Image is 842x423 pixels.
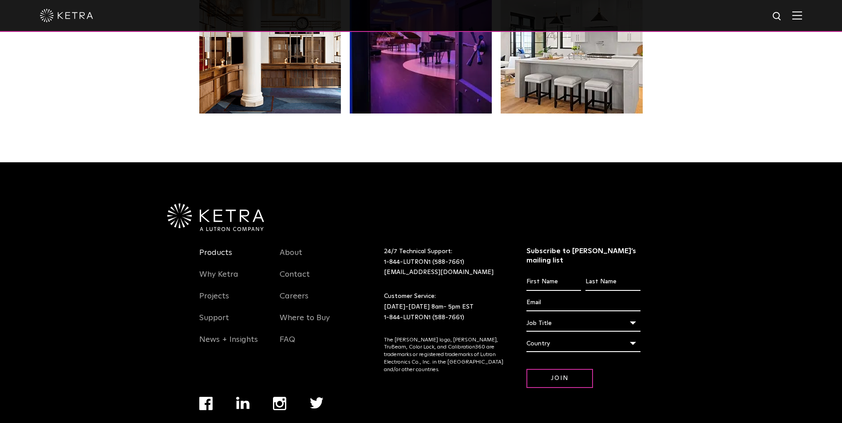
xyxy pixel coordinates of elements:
[199,270,238,290] a: Why Ketra
[384,291,504,323] p: Customer Service: [DATE]-[DATE] 8am- 5pm EST
[167,204,264,231] img: Ketra-aLutronCo_White_RGB
[384,337,504,374] p: The [PERSON_NAME] logo, [PERSON_NAME], TruBeam, Color Lock, and Calibration360 are trademarks or ...
[384,314,464,321] a: 1-844-LUTRON1 (588-7661)
[199,397,213,410] img: facebook
[280,270,310,290] a: Contact
[792,11,802,20] img: Hamburger%20Nav.svg
[273,397,286,410] img: instagram
[526,369,593,388] input: Join
[384,269,494,275] a: [EMAIL_ADDRESS][DOMAIN_NAME]
[236,397,250,409] img: linkedin
[526,294,640,311] input: Email
[280,248,302,268] a: About
[199,313,229,333] a: Support
[199,335,258,355] a: News + Insights
[280,335,295,355] a: FAQ
[384,247,504,278] p: 24/7 Technical Support:
[526,247,640,265] h3: Subscribe to [PERSON_NAME]’s mailing list
[40,9,93,22] img: ketra-logo-2019-white
[280,313,330,333] a: Where to Buy
[310,397,324,409] img: twitter
[526,335,640,352] div: Country
[280,291,308,312] a: Careers
[199,291,229,312] a: Projects
[384,259,464,265] a: 1-844-LUTRON1 (588-7661)
[772,11,783,22] img: search icon
[585,274,640,290] input: Last Name
[526,274,581,290] input: First Name
[526,315,640,332] div: Job Title
[199,248,232,268] a: Products
[280,247,347,355] div: Navigation Menu
[199,247,267,355] div: Navigation Menu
